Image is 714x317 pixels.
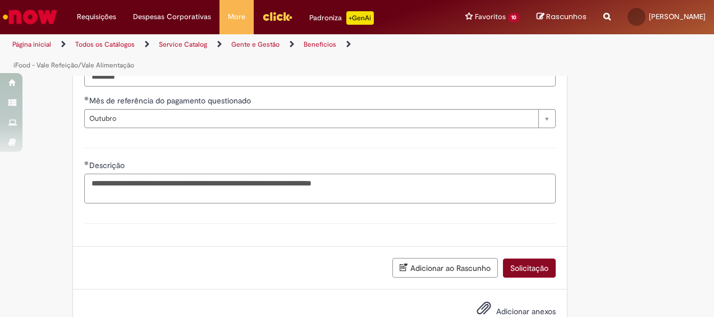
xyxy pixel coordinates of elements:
[231,40,280,49] a: Gente e Gestão
[89,160,127,170] span: Descrição
[508,13,520,22] span: 10
[537,12,587,22] a: Rascunhos
[503,259,556,278] button: Solicitação
[346,11,374,25] p: +GenAi
[309,11,374,25] div: Padroniza
[89,96,253,106] span: Mês de referência do pagamento questionado
[649,12,706,21] span: [PERSON_NAME]
[12,40,51,49] a: Página inicial
[262,8,292,25] img: click_logo_yellow_360x200.png
[1,6,59,28] img: ServiceNow
[228,11,245,22] span: More
[8,34,468,76] ul: Trilhas de página
[475,11,506,22] span: Favoritos
[159,40,207,49] a: Service Catalog
[84,174,556,203] textarea: Descrição
[77,11,116,22] span: Requisições
[89,110,533,128] span: Outubro
[133,11,211,22] span: Despesas Corporativas
[75,40,135,49] a: Todos os Catálogos
[304,40,336,49] a: Benefícios
[84,161,89,165] span: Obrigatório Preenchido
[392,258,498,278] button: Adicionar ao Rascunho
[13,61,134,70] a: iFood - Vale Refeição/Vale Alimentação
[84,96,89,101] span: Obrigatório Preenchido
[546,11,587,22] span: Rascunhos
[84,67,556,87] input: ID do Funcionário
[496,306,556,316] span: Adicionar anexos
